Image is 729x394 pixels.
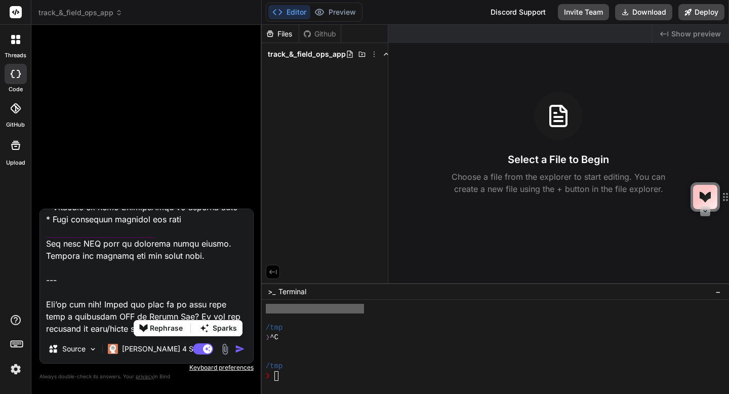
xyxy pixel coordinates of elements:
[268,5,310,19] button: Editor
[40,209,253,335] textarea: Loremip — dolo sitam con adipisci elit sed'do eiusm temp-in-utla. 🎯 --- ## 📄 Etdolor Magnaaliquae...
[5,51,26,60] label: threads
[219,343,231,355] img: attachment
[445,171,672,195] p: Choose a file from the explorer to start editing. You can create a new file using the + button in...
[136,373,154,379] span: privacy
[266,323,283,333] span: /tmp
[150,321,183,336] div: Rephrase
[484,4,552,20] div: Discord Support
[713,284,723,300] button: −
[6,159,25,167] label: Upload
[266,333,270,342] span: ❯
[278,287,306,297] span: Terminal
[89,345,97,353] img: Pick Models
[39,364,254,372] p: Keyboard preferences
[262,29,299,39] div: Files
[235,344,245,354] img: icon
[615,4,672,20] button: Download
[6,121,25,129] label: GitHub
[270,333,278,342] span: ^C
[266,362,283,371] span: /tmp
[266,304,355,313] span: jsh: spawn npm ENOENT
[678,4,724,20] button: Deploy
[671,29,721,39] span: Show preview
[266,371,270,381] span: ❯
[122,344,197,354] p: [PERSON_NAME] 4 S..
[38,8,123,18] span: track_&_field_ops_app
[268,287,275,297] span: >_
[310,5,360,19] button: Preview
[213,321,237,336] div: Sparks
[715,287,721,297] span: −
[508,152,609,167] h3: Select a File to Begin
[108,344,118,354] img: Claude 4 Sonnet
[62,344,86,354] p: Source
[558,4,609,20] button: Invite Team
[7,361,24,378] img: settings
[9,85,23,94] label: code
[268,49,346,59] span: track_&_field_ops_app
[299,29,341,39] div: Github
[39,372,254,381] p: Always double-check its answers. Your in Bind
